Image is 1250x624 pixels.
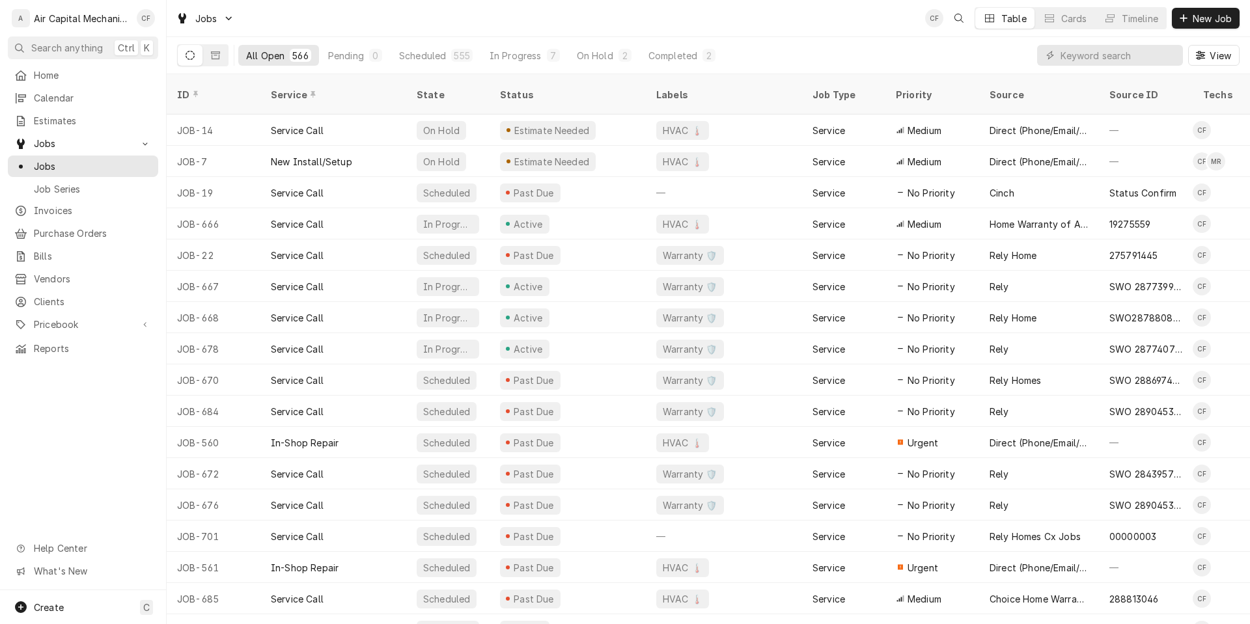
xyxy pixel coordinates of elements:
[1172,8,1240,29] button: New Job
[1109,217,1150,231] div: 19275559
[8,200,158,221] a: Invoices
[812,88,875,102] div: Job Type
[1109,280,1182,293] div: SWO 287739907
[422,498,471,512] div: Scheduled
[167,146,260,177] div: JOB-7
[1061,45,1176,66] input: Keyword search
[34,204,152,217] span: Invoices
[646,177,802,208] div: —
[661,561,704,575] div: HVAC 🌡️
[812,155,845,169] div: Service
[8,223,158,244] a: Purchase Orders
[1193,527,1211,545] div: CF
[271,592,324,606] div: Service Call
[661,342,719,356] div: Warranty 🛡️
[812,124,845,137] div: Service
[1109,342,1182,356] div: SWO 287740717
[271,342,324,356] div: Service Call
[422,311,474,325] div: In Progress
[167,489,260,521] div: JOB-676
[34,137,132,150] span: Jobs
[812,311,845,325] div: Service
[8,178,158,200] a: Job Series
[1099,115,1193,146] div: —
[512,561,556,575] div: Past Due
[908,498,955,512] span: No Priority
[990,498,1009,512] div: Rely
[454,49,469,62] div: 555
[512,405,556,418] div: Past Due
[512,530,556,543] div: Past Due
[1193,277,1211,295] div: Charles Faure's Avatar
[990,530,1081,543] div: Rely Homes Cx Jobs
[1193,558,1211,577] div: Charles Faure's Avatar
[1190,12,1234,25] span: New Job
[1193,215,1211,233] div: CF
[1193,558,1211,577] div: CF
[1109,498,1182,512] div: SWO 289045399
[705,49,713,62] div: 2
[908,592,941,606] span: Medium
[925,9,943,27] div: CF
[167,521,260,552] div: JOB-701
[512,498,556,512] div: Past Due
[271,561,339,575] div: In-Shop Repair
[1193,590,1211,608] div: Charles Faure's Avatar
[812,405,845,418] div: Service
[812,467,845,481] div: Service
[812,561,845,575] div: Service
[990,124,1089,137] div: Direct (Phone/Email/etc.)
[500,88,633,102] div: Status
[812,592,845,606] div: Service
[167,177,260,208] div: JOB-19
[512,186,556,200] div: Past Due
[812,342,845,356] div: Service
[648,49,697,62] div: Completed
[118,41,135,55] span: Ctrl
[137,9,155,27] div: Charles Faure's Avatar
[812,280,845,293] div: Service
[271,280,324,293] div: Service Call
[8,537,158,559] a: Go to Help Center
[422,280,474,293] div: In Progress
[1193,308,1211,327] div: CF
[167,396,260,427] div: JOB-684
[990,155,1089,169] div: Direct (Phone/Email/etc.)
[990,280,1009,293] div: Rely
[512,436,556,450] div: Past Due
[8,156,158,177] a: Jobs
[1193,590,1211,608] div: CF
[8,133,158,154] a: Go to Jobs
[1001,12,1027,25] div: Table
[656,88,792,102] div: Labels
[512,373,556,387] div: Past Due
[1193,340,1211,358] div: Charles Faure's Avatar
[167,583,260,614] div: JOB-685
[621,49,629,62] div: 2
[1109,311,1182,325] div: SWO287880847
[549,49,557,62] div: 7
[1193,527,1211,545] div: Charles Faure's Avatar
[1193,152,1211,170] div: Charles Faure's Avatar
[661,249,719,262] div: Warranty 🛡️
[271,155,352,169] div: New Install/Setup
[908,467,955,481] span: No Priority
[1109,186,1176,200] div: Status Confirm
[34,342,152,355] span: Reports
[31,41,103,55] span: Search anything
[8,245,158,267] a: Bills
[422,217,474,231] div: In Progress
[908,311,955,325] span: No Priority
[422,530,471,543] div: Scheduled
[271,186,324,200] div: Service Call
[1193,465,1211,483] div: Charles Faure's Avatar
[908,186,955,200] span: No Priority
[422,186,471,200] div: Scheduled
[661,592,704,606] div: HVAC 🌡️
[661,498,719,512] div: Warranty 🛡️
[1099,552,1193,583] div: —
[990,592,1089,606] div: Choice Home Warranty
[1193,340,1211,358] div: CF
[34,68,152,82] span: Home
[34,12,130,25] div: Air Capital Mechanical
